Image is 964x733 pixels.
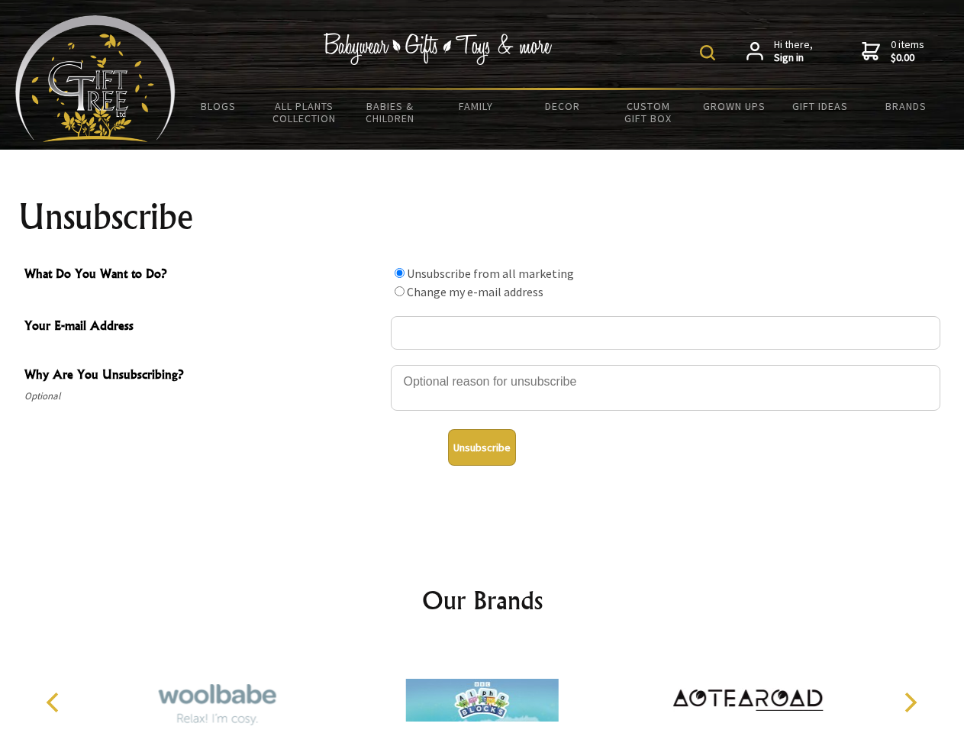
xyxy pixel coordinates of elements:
[862,38,924,65] a: 0 items$0.00
[746,38,813,65] a: Hi there,Sign in
[324,33,553,65] img: Babywear - Gifts - Toys & more
[407,266,574,281] label: Unsubscribe from all marketing
[700,45,715,60] img: product search
[395,286,405,296] input: What Do You Want to Do?
[891,51,924,65] strong: $0.00
[347,90,434,134] a: Babies & Children
[395,268,405,278] input: What Do You Want to Do?
[262,90,348,134] a: All Plants Collection
[31,582,934,618] h2: Our Brands
[24,264,383,286] span: What Do You Want to Do?
[777,90,863,122] a: Gift Ideas
[407,284,543,299] label: Change my e-mail address
[863,90,949,122] a: Brands
[774,38,813,65] span: Hi there,
[24,316,383,338] span: Your E-mail Address
[24,365,383,387] span: Why Are You Unsubscribing?
[15,15,176,142] img: Babyware - Gifts - Toys and more...
[38,686,72,719] button: Previous
[391,365,940,411] textarea: Why Are You Unsubscribing?
[691,90,777,122] a: Grown Ups
[176,90,262,122] a: BLOGS
[391,316,940,350] input: Your E-mail Address
[519,90,605,122] a: Decor
[18,199,946,235] h1: Unsubscribe
[605,90,692,134] a: Custom Gift Box
[448,429,516,466] button: Unsubscribe
[893,686,927,719] button: Next
[774,51,813,65] strong: Sign in
[434,90,520,122] a: Family
[24,387,383,405] span: Optional
[891,37,924,65] span: 0 items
